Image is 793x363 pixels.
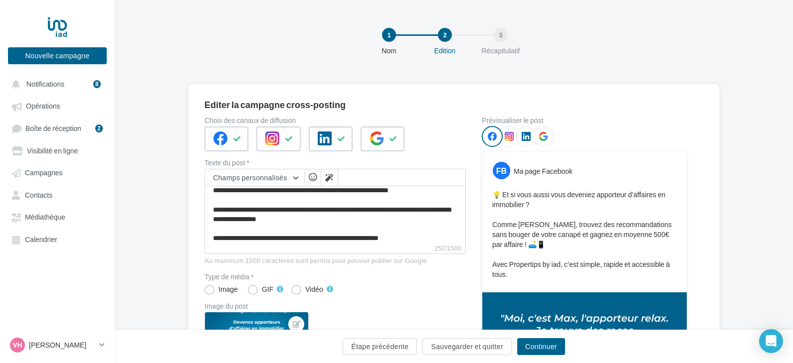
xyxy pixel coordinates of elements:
[422,338,511,355] button: Sauvegarder et quitter
[204,100,346,109] div: Editer la campagne cross-posting
[25,169,63,177] span: Campagnes
[25,235,57,243] span: Calendrier
[204,256,466,265] div: Au maximum 1500 caractères sont permis pour pouvoir publier sur Google
[413,46,477,56] div: Edition
[382,28,396,42] div: 1
[759,329,783,353] div: Open Intercom Messenger
[205,169,304,186] button: Champs personnalisés
[26,80,64,88] span: Notifications
[93,80,101,88] div: 8
[26,102,60,111] span: Opérations
[25,213,65,222] span: Médiathèque
[27,146,78,155] span: Visibilité en ligne
[305,286,323,293] div: Vidéo
[204,303,466,310] div: Image du post
[204,243,466,254] label: 252/1500
[8,47,107,64] button: Nouvelle campagne
[262,286,273,293] div: GIF
[95,124,103,132] div: 2
[25,124,81,132] span: Boîte de réception
[204,273,466,280] label: Type de média *
[6,208,109,226] a: Médiathèque
[514,166,573,176] div: Ma page Facebook
[343,338,417,355] button: Étape précédente
[357,46,421,56] div: Nom
[6,75,105,93] button: Notifications 8
[8,336,107,355] a: VH [PERSON_NAME]
[6,186,109,204] a: Contacts
[494,28,508,42] div: 3
[517,338,565,355] button: Continuer
[213,173,287,182] span: Champs personnalisés
[204,117,466,124] label: Choix des canaux de diffusion
[25,191,52,199] span: Contacts
[6,97,109,115] a: Opérations
[6,141,109,159] a: Visibilité en ligne
[29,340,95,350] p: [PERSON_NAME]
[12,340,22,350] span: VH
[6,230,109,248] a: Calendrier
[492,190,677,279] p: 💡 Et si vous aussi vous deveniez apporteur d’affaires en immobilier ? Comme [PERSON_NAME], trouve...
[204,159,466,166] label: Texte du post *
[482,117,687,124] div: Prévisualiser le post
[469,46,533,56] div: Récapitulatif
[218,286,238,293] div: Image
[493,162,510,179] div: FB
[6,119,109,137] a: Boîte de réception2
[6,163,109,181] a: Campagnes
[438,28,452,42] div: 2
